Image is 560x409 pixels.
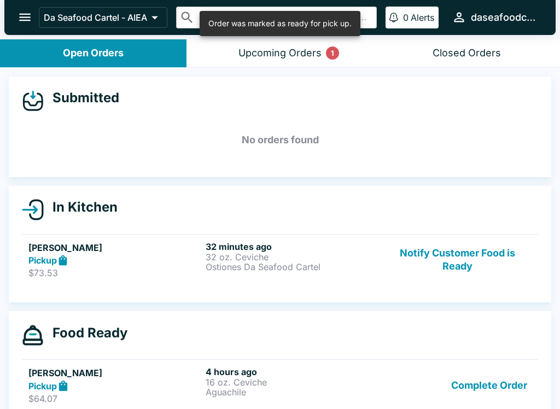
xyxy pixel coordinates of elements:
[28,241,201,254] h5: [PERSON_NAME]
[28,255,57,266] strong: Pickup
[411,12,434,23] p: Alerts
[206,366,378,377] h6: 4 hours ago
[331,48,334,59] p: 1
[44,12,147,23] p: Da Seafood Cartel - AIEA
[383,241,532,279] button: Notify Customer Food is Ready
[28,381,57,392] strong: Pickup
[238,47,322,60] div: Upcoming Orders
[208,14,352,33] div: Order was marked as ready for pick up.
[206,387,378,397] p: Aguachile
[206,377,378,387] p: 16 oz. Ceviche
[22,120,538,160] h5: No orders found
[206,252,378,262] p: 32 oz. Ceviche
[11,3,39,31] button: open drawer
[433,47,501,60] div: Closed Orders
[471,11,538,24] div: daseafoodcartel
[199,10,372,25] input: Search orders by name or phone number
[403,12,409,23] p: 0
[39,7,167,28] button: Da Seafood Cartel - AIEA
[28,366,201,379] h5: [PERSON_NAME]
[28,393,201,404] p: $64.07
[28,267,201,278] p: $73.53
[44,199,118,215] h4: In Kitchen
[44,325,127,341] h4: Food Ready
[447,5,542,29] button: daseafoodcartel
[206,262,378,272] p: Ostiones Da Seafood Cartel
[44,90,119,106] h4: Submitted
[206,241,378,252] h6: 32 minutes ago
[63,47,124,60] div: Open Orders
[447,366,532,404] button: Complete Order
[22,234,538,285] a: [PERSON_NAME]Pickup$73.5332 minutes ago32 oz. CevicheOstiones Da Seafood CartelNotify Customer Fo...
